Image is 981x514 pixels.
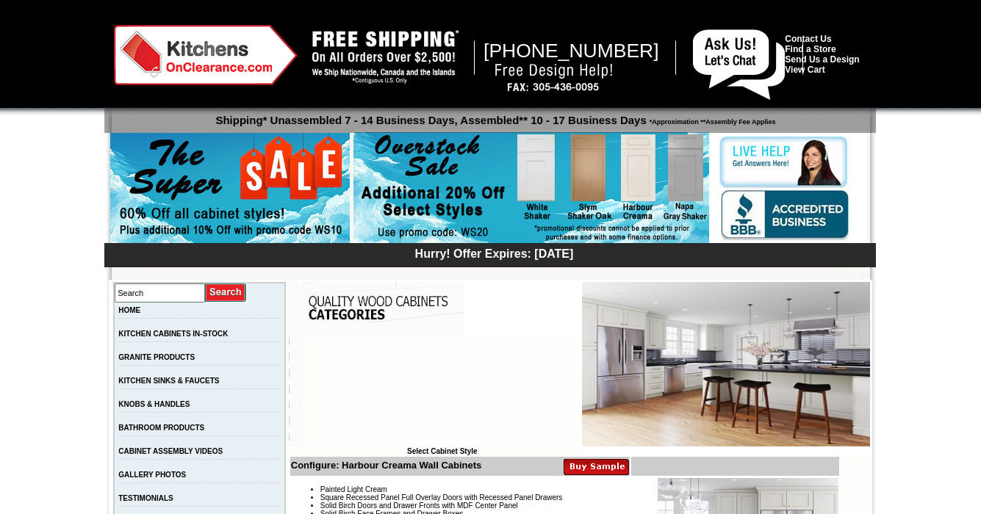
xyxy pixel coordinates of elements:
[582,282,870,446] img: Harbour Creama
[647,115,776,126] span: *Approximation **Assembly Fee Applies
[785,34,831,44] a: Contact Us
[785,65,824,75] a: View Cart
[112,107,876,126] p: Shipping* Unassembled 7 - 14 Business Days, Assembled** 10 - 17 Business Days
[484,40,659,62] span: [PHONE_NUMBER]
[320,502,518,510] span: Solid Birch Doors and Drawer Fronts with MDF Center Panel
[291,460,482,471] b: Configure: Harbour Creama Wall Cabinets
[118,330,228,338] a: KITCHEN CABINETS IN-STOCK
[320,485,387,493] span: Painted Light Cream
[118,471,186,479] a: GALLERY PHOTOS
[118,424,204,432] a: BATHROOM PRODUCTS
[205,283,247,303] input: Submit
[114,25,298,85] img: Kitchens on Clearance Logo
[112,245,876,261] div: Hurry! Offer Expires: [DATE]
[303,337,582,447] iframe: Browser incompatible
[118,306,140,314] a: HOME
[118,400,190,408] a: KNOBS & HANDLES
[407,447,478,455] b: Select Cabinet Style
[320,493,563,502] span: Square Recessed Panel Full Overlay Doors with Recessed Panel Drawers
[118,494,173,502] a: TESTIMONIALS
[118,377,219,385] a: KITCHEN SINKS & FAUCETS
[118,447,223,455] a: CABINET ASSEMBLY VIDEOS
[785,44,836,54] a: Find a Store
[118,353,195,361] a: GRANITE PRODUCTS
[785,54,859,65] a: Send Us a Design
